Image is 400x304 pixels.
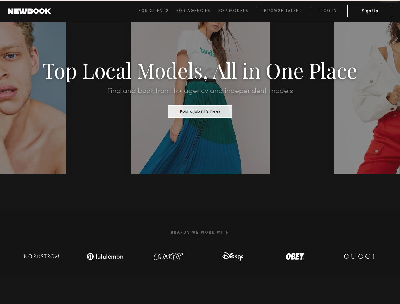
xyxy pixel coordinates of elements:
[256,7,310,15] a: Browse Talent
[218,7,256,15] a: For Models
[83,250,127,263] img: logo-lulu.svg
[218,9,248,13] span: For Models
[176,9,210,13] span: For Agencies
[148,250,189,263] img: logo-colour-pop.svg
[168,105,232,118] button: Post a Job (it’s free)
[310,7,347,15] a: Log in
[139,7,176,15] a: For Clients
[30,87,370,95] h2: Find and book from 1k+ agency and independent models
[20,250,64,263] img: logo-nordstrom.svg
[347,5,392,17] button: Sign Up
[30,60,370,80] h1: Top Local Models, All in One Place
[211,250,252,263] img: logo-disney.svg
[139,9,169,13] span: For Clients
[176,7,218,15] a: For Agencies
[338,250,379,263] img: logo-gucci.svg
[168,107,232,114] a: Post a Job (it’s free)
[275,250,316,263] img: logo-obey.svg
[10,223,390,243] h2: Brands We Work With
